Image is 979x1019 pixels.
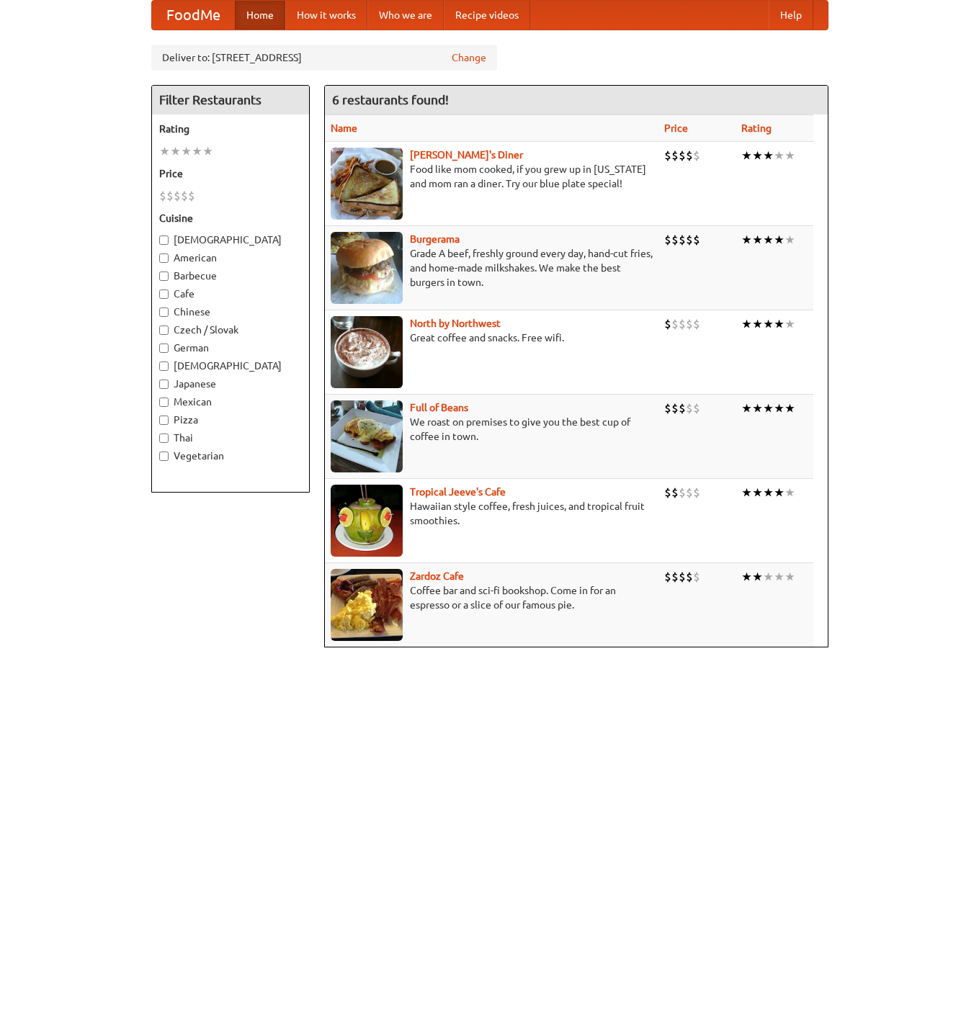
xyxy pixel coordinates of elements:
[159,269,302,283] label: Barbecue
[452,50,486,65] a: Change
[671,316,679,332] li: $
[679,232,686,248] li: $
[752,569,763,585] li: ★
[159,323,302,337] label: Czech / Slovak
[159,305,302,319] label: Chinese
[679,316,686,332] li: $
[741,316,752,332] li: ★
[774,400,784,416] li: ★
[331,583,653,612] p: Coffee bar and sci-fi bookshop. Come in for an espresso or a slice of our famous pie.
[763,485,774,500] li: ★
[774,316,784,332] li: ★
[693,148,700,163] li: $
[235,1,285,30] a: Home
[410,486,506,498] a: Tropical Jeeve's Cafe
[671,148,679,163] li: $
[159,431,302,445] label: Thai
[784,485,795,500] li: ★
[159,380,169,389] input: Japanese
[784,232,795,248] li: ★
[159,271,169,281] input: Barbecue
[159,289,169,299] input: Cafe
[159,233,302,247] label: [DEMOGRAPHIC_DATA]
[367,1,444,30] a: Who we are
[331,316,403,388] img: north.jpg
[159,434,169,443] input: Thai
[410,233,460,245] a: Burgerama
[741,148,752,163] li: ★
[159,359,302,373] label: [DEMOGRAPHIC_DATA]
[769,1,813,30] a: Help
[331,122,357,134] a: Name
[331,148,403,220] img: sallys.jpg
[159,251,302,265] label: American
[741,485,752,500] li: ★
[159,362,169,371] input: [DEMOGRAPHIC_DATA]
[774,232,784,248] li: ★
[741,232,752,248] li: ★
[192,143,202,159] li: ★
[693,316,700,332] li: $
[671,569,679,585] li: $
[741,400,752,416] li: ★
[763,316,774,332] li: ★
[444,1,530,30] a: Recipe videos
[159,308,169,317] input: Chinese
[331,569,403,641] img: zardoz.jpg
[671,400,679,416] li: $
[752,232,763,248] li: ★
[159,452,169,461] input: Vegetarian
[664,316,671,332] li: $
[174,188,181,204] li: $
[152,86,309,115] h4: Filter Restaurants
[664,232,671,248] li: $
[410,570,464,582] a: Zardoz Cafe
[774,569,784,585] li: ★
[410,149,523,161] b: [PERSON_NAME]'s Diner
[159,235,169,245] input: [DEMOGRAPHIC_DATA]
[763,232,774,248] li: ★
[774,148,784,163] li: ★
[686,316,693,332] li: $
[159,377,302,391] label: Japanese
[686,569,693,585] li: $
[331,162,653,191] p: Food like mom cooked, if you grew up in [US_STATE] and mom ran a diner. Try our blue plate special!
[159,344,169,353] input: German
[686,148,693,163] li: $
[671,232,679,248] li: $
[159,143,170,159] li: ★
[752,316,763,332] li: ★
[784,148,795,163] li: ★
[686,232,693,248] li: $
[202,143,213,159] li: ★
[410,402,468,413] b: Full of Beans
[693,400,700,416] li: $
[752,485,763,500] li: ★
[752,400,763,416] li: ★
[159,211,302,225] h5: Cuisine
[763,400,774,416] li: ★
[679,400,686,416] li: $
[166,188,174,204] li: $
[331,246,653,289] p: Grade A beef, freshly ground every day, hand-cut fries, and home-made milkshakes. We make the bes...
[151,45,497,71] div: Deliver to: [STREET_ADDRESS]
[170,143,181,159] li: ★
[741,569,752,585] li: ★
[159,416,169,425] input: Pizza
[159,341,302,355] label: German
[693,232,700,248] li: $
[181,143,192,159] li: ★
[686,400,693,416] li: $
[331,485,403,557] img: jeeves.jpg
[159,398,169,407] input: Mexican
[331,232,403,304] img: burgerama.jpg
[693,485,700,500] li: $
[331,331,653,345] p: Great coffee and snacks. Free wifi.
[752,148,763,163] li: ★
[784,316,795,332] li: ★
[159,188,166,204] li: $
[159,449,302,463] label: Vegetarian
[693,569,700,585] li: $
